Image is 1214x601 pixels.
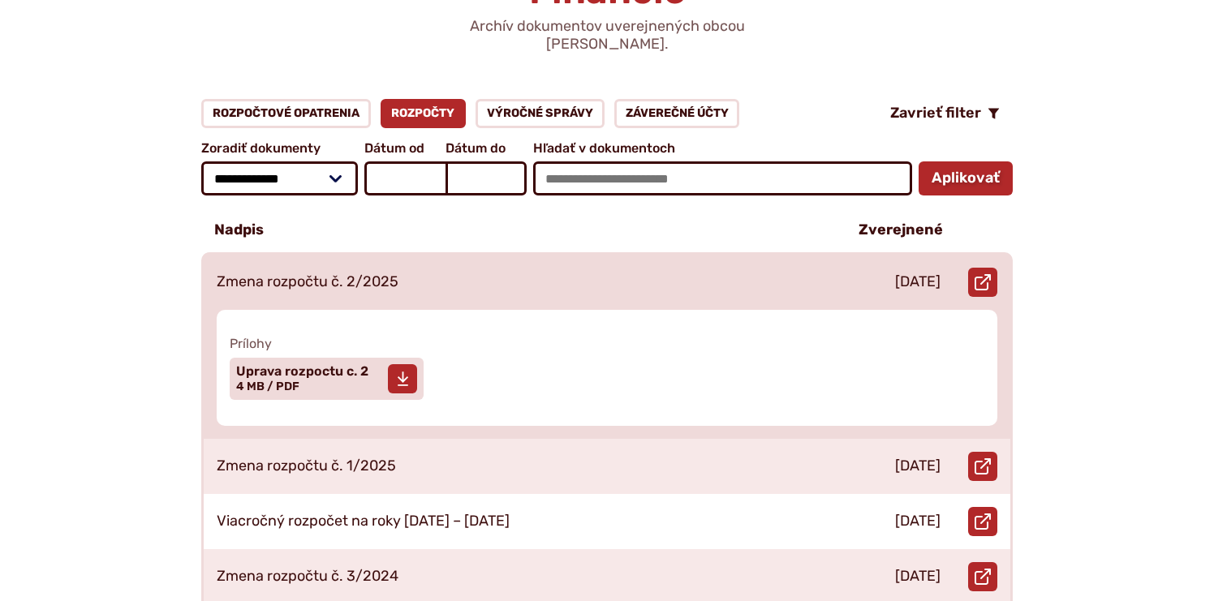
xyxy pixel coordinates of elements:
[364,141,446,156] span: Dátum od
[230,358,424,400] a: Uprava rozpoctu c. 2 4 MB / PDF
[919,161,1013,195] button: Aplikovať
[217,568,398,586] p: Zmena rozpočtu č. 3/2024
[214,221,264,239] p: Nadpis
[446,141,527,156] span: Dátum do
[230,336,984,351] span: Prílohy
[859,221,943,239] p: Zverejnené
[217,513,510,530] p: Viacročný rozpočet na roky [DATE] – [DATE]
[446,161,527,195] input: Dátum do
[890,105,981,122] span: Zavrieť filter
[895,273,941,291] p: [DATE]
[201,141,358,156] span: Zoradiť dokumenty
[533,161,912,195] input: Hľadať v dokumentoch
[476,99,605,128] a: Výročné správy
[217,273,398,291] p: Zmena rozpočtu č. 2/2025
[236,365,368,378] span: Uprava rozpoctu c. 2
[533,141,912,156] span: Hľadať v dokumentoch
[381,99,467,128] a: Rozpočty
[614,99,740,128] a: Záverečné účty
[364,161,446,195] input: Dátum od
[201,99,371,128] a: Rozpočtové opatrenia
[895,457,941,475] p: [DATE]
[412,18,802,53] p: Archív dokumentov uverejnených obcou [PERSON_NAME].
[217,457,396,475] p: Zmena rozpočtu č. 1/2025
[895,568,941,586] p: [DATE]
[201,161,358,195] select: Zoradiť dokumenty
[236,380,299,393] span: 4 MB / PDF
[895,513,941,530] p: [DATE]
[877,99,1013,128] button: Zavrieť filter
